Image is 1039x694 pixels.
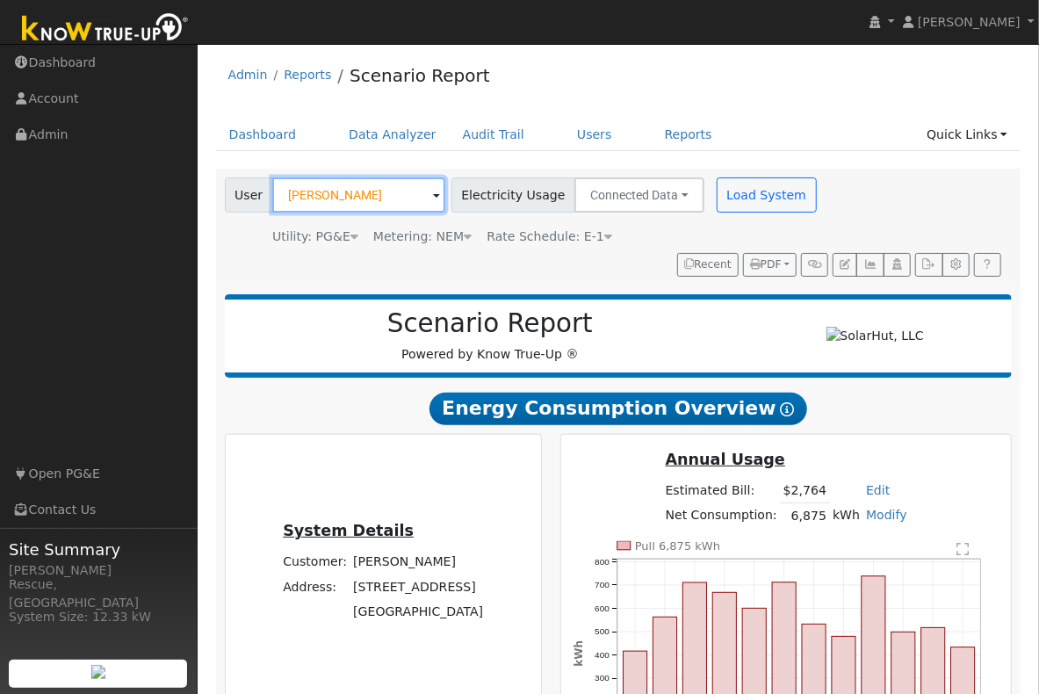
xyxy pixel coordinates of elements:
[595,650,610,660] text: 400
[915,253,942,278] button: Export Interval Data
[9,538,188,561] span: Site Summary
[830,503,863,529] td: kWh
[272,177,445,213] input: Select a User
[9,608,188,626] div: System Size: 12.33 kW
[635,539,720,553] text: Pull 6,875 kWh
[350,550,487,575] td: [PERSON_NAME]
[743,253,797,278] button: PDF
[826,327,924,345] img: SolarHut, LLC
[284,68,331,82] a: Reports
[573,640,585,667] text: kWh
[350,599,487,624] td: [GEOGRAPHIC_DATA]
[717,177,817,213] button: Load System
[280,575,350,599] td: Address:
[487,229,612,243] span: Alias: HE1
[884,253,911,278] button: Login As
[574,177,704,213] button: Connected Data
[242,308,738,339] h2: Scenario Report
[866,508,907,522] a: Modify
[216,119,310,151] a: Dashboard
[451,177,575,213] span: Electricity Usage
[91,665,105,679] img: retrieve
[781,402,795,416] i: Show Help
[833,253,857,278] button: Edit User
[595,673,610,683] text: 300
[280,550,350,575] td: Customer:
[856,253,884,278] button: Multi-Series Graph
[666,451,785,468] u: Annual Usage
[429,393,807,425] span: Energy Consumption Overview
[350,65,490,86] a: Scenario Report
[652,119,725,151] a: Reports
[350,575,487,599] td: [STREET_ADDRESS]
[780,478,829,503] td: $2,764
[9,575,188,612] div: Rescue, [GEOGRAPHIC_DATA]
[801,253,828,278] button: Generate Report Link
[662,478,780,503] td: Estimated Bill:
[662,503,780,529] td: Net Consumption:
[272,228,358,246] div: Utility: PG&E
[595,580,610,589] text: 700
[780,503,829,529] td: 6,875
[564,119,625,151] a: Users
[918,15,1021,29] span: [PERSON_NAME]
[913,119,1021,151] a: Quick Links
[13,10,198,49] img: Know True-Up
[9,561,188,580] div: [PERSON_NAME]
[450,119,538,151] a: Audit Trail
[595,556,610,566] text: 800
[677,253,739,278] button: Recent
[336,119,450,151] a: Data Analyzer
[234,308,747,364] div: Powered by Know True-Up ®
[866,483,890,497] a: Edit
[595,604,610,613] text: 600
[750,258,782,271] span: PDF
[942,253,970,278] button: Settings
[283,522,414,539] u: System Details
[957,542,970,556] text: 
[595,626,610,636] text: 500
[228,68,268,82] a: Admin
[225,177,273,213] span: User
[974,253,1001,278] a: Help Link
[373,228,472,246] div: Metering: NEM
